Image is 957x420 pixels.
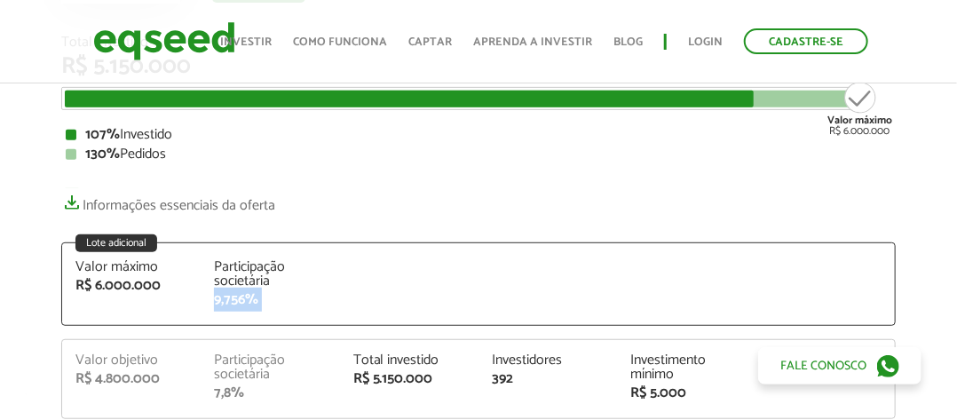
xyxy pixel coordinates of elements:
[827,112,892,129] strong: Valor máximo
[66,128,891,142] div: Investido
[613,36,643,48] a: Blog
[75,372,187,386] div: R$ 4.800.000
[214,386,326,400] div: 7,8%
[758,347,921,384] a: Fale conosco
[85,142,120,166] strong: 130%
[408,36,452,48] a: Captar
[75,260,187,274] div: Valor máximo
[66,147,891,162] div: Pedidos
[75,353,187,368] div: Valor objetivo
[630,353,742,382] div: Investimento mínimo
[630,386,742,400] div: R$ 5.000
[214,353,326,382] div: Participação societária
[353,353,465,368] div: Total investido
[75,234,157,252] div: Lote adicional
[688,36,723,48] a: Login
[473,36,592,48] a: Aprenda a investir
[214,293,326,307] div: 9,756%
[214,260,326,289] div: Participação societária
[770,372,882,386] div: 14%
[492,372,604,386] div: 392
[61,188,275,213] a: Informações essenciais da oferta
[220,36,272,48] a: Investir
[85,123,120,147] strong: 107%
[293,36,387,48] a: Como funciona
[353,372,465,386] div: R$ 5.150.000
[75,279,187,293] div: R$ 6.000.000
[827,80,892,137] div: R$ 6.000.000
[744,28,868,54] a: Cadastre-se
[492,353,604,368] div: Investidores
[93,18,235,65] img: EqSeed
